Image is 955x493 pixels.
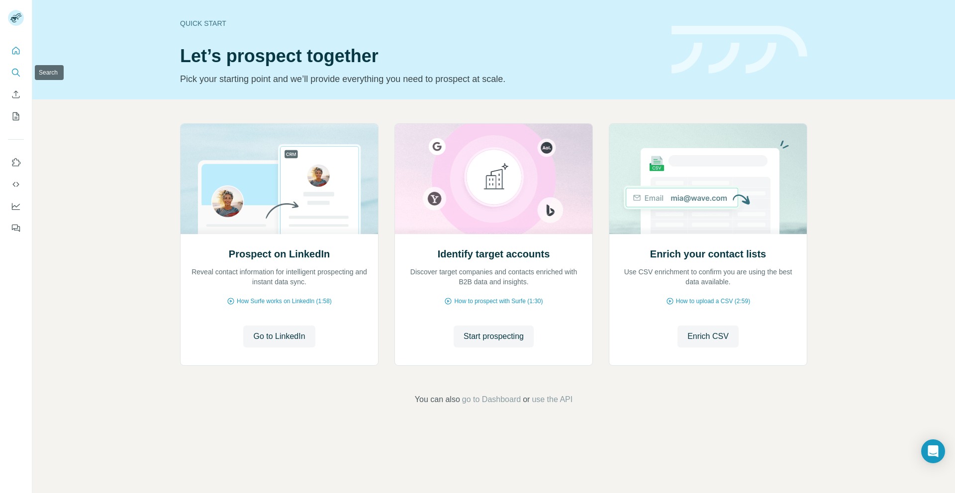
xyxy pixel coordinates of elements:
h2: Prospect on LinkedIn [229,247,330,261]
button: Quick start [8,42,24,60]
img: Identify target accounts [394,124,593,234]
img: Prospect on LinkedIn [180,124,379,234]
button: Enrich CSV [8,85,24,103]
p: Discover target companies and contacts enriched with B2B data and insights. [405,267,582,287]
span: Go to LinkedIn [253,330,305,342]
h2: Identify target accounts [438,247,550,261]
span: How to upload a CSV (2:59) [676,297,750,306]
button: use the API [532,394,573,406]
button: Search [8,64,24,82]
h2: Enrich your contact lists [650,247,766,261]
button: Use Surfe on LinkedIn [8,154,24,171]
img: banner [671,26,807,74]
img: Enrich your contact lists [609,124,807,234]
button: go to Dashboard [462,394,521,406]
button: My lists [8,107,24,125]
p: Reveal contact information for intelligent prospecting and instant data sync. [191,267,368,287]
span: How to prospect with Surfe (1:30) [454,297,543,306]
span: How Surfe works on LinkedIn (1:58) [237,297,332,306]
h1: Let’s prospect together [180,46,660,66]
button: Enrich CSV [677,326,739,347]
div: Quick start [180,18,660,28]
button: Feedback [8,219,24,237]
p: Use CSV enrichment to confirm you are using the best data available. [619,267,797,287]
span: Enrich CSV [687,330,729,342]
div: Open Intercom Messenger [921,439,945,463]
p: Pick your starting point and we’ll provide everything you need to prospect at scale. [180,72,660,86]
span: You can also [415,394,460,406]
button: Use Surfe API [8,175,24,193]
button: Go to LinkedIn [243,326,315,347]
span: or [523,394,530,406]
span: Start prospecting [464,330,524,342]
button: Dashboard [8,197,24,215]
button: Start prospecting [454,326,534,347]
